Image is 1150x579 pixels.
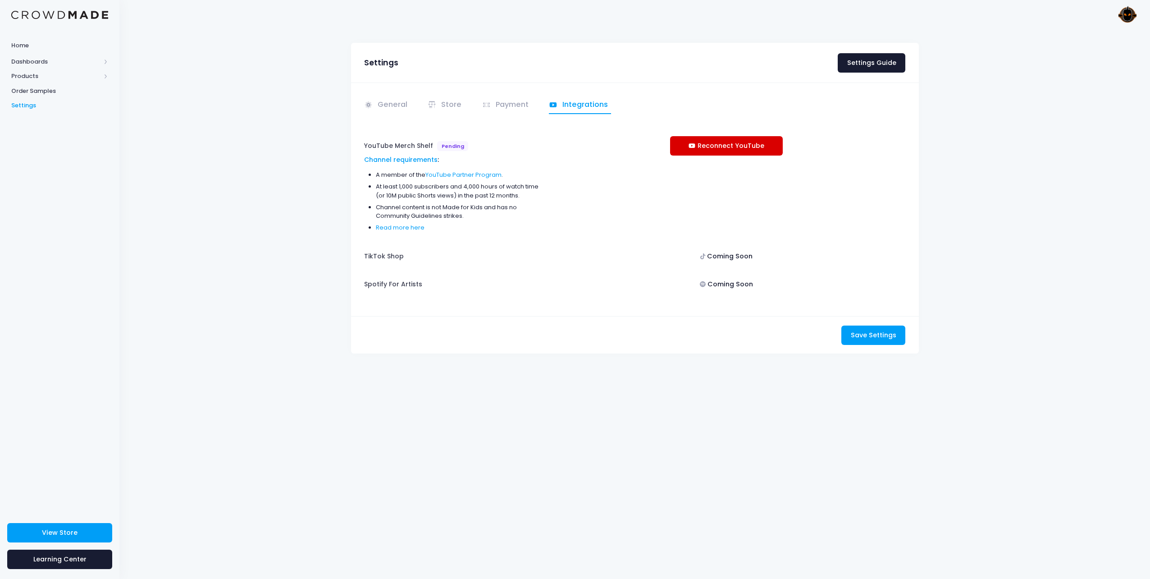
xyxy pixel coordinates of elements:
[42,528,78,537] span: View Store
[11,87,108,96] span: Order Samples
[838,53,905,73] a: Settings Guide
[670,136,783,156] a: Reconnect YouTube
[841,326,905,345] button: Save Settings
[376,203,539,221] li: Channel content is not Made for Kids and has no Community Guidelines strikes.
[7,550,112,569] a: Learning Center
[482,96,532,114] a: Payment
[364,275,422,294] label: Spotify For Artists
[1118,6,1136,24] img: User
[670,275,783,294] div: Coming Soon
[428,96,465,114] a: Store
[11,57,100,66] span: Dashboards
[11,11,108,19] img: Logo
[11,41,108,50] span: Home
[376,223,424,232] a: Read more here
[7,523,112,542] a: View Store
[364,136,433,155] label: YouTube Merch Shelf
[33,555,87,564] span: Learning Center
[670,247,783,266] div: Coming Soon
[364,247,404,266] label: TikTok Shop
[376,170,539,179] li: A member of the .
[549,96,611,114] a: Integrations
[425,170,502,179] a: YouTube Partner Program
[364,155,539,165] div: :
[364,155,438,164] a: Channel requirements
[364,96,411,114] a: General
[364,58,398,68] h3: Settings
[376,182,539,200] li: At least 1,000 subscribers and 4,000 hours of watch time (or 10M public Shorts views) in the past...
[11,72,100,81] span: Products
[851,331,896,340] span: Save Settings
[437,141,468,151] span: Pending
[11,101,108,110] span: Settings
